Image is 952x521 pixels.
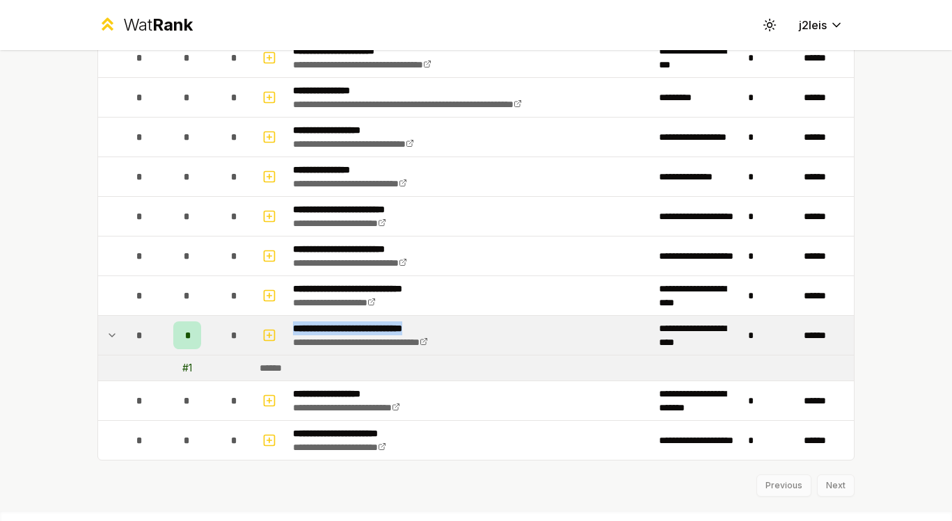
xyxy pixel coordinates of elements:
[182,361,192,375] div: # 1
[152,15,193,35] span: Rank
[123,14,193,36] div: Wat
[799,17,827,33] span: j2leis
[788,13,855,38] button: j2leis
[97,14,193,36] a: WatRank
